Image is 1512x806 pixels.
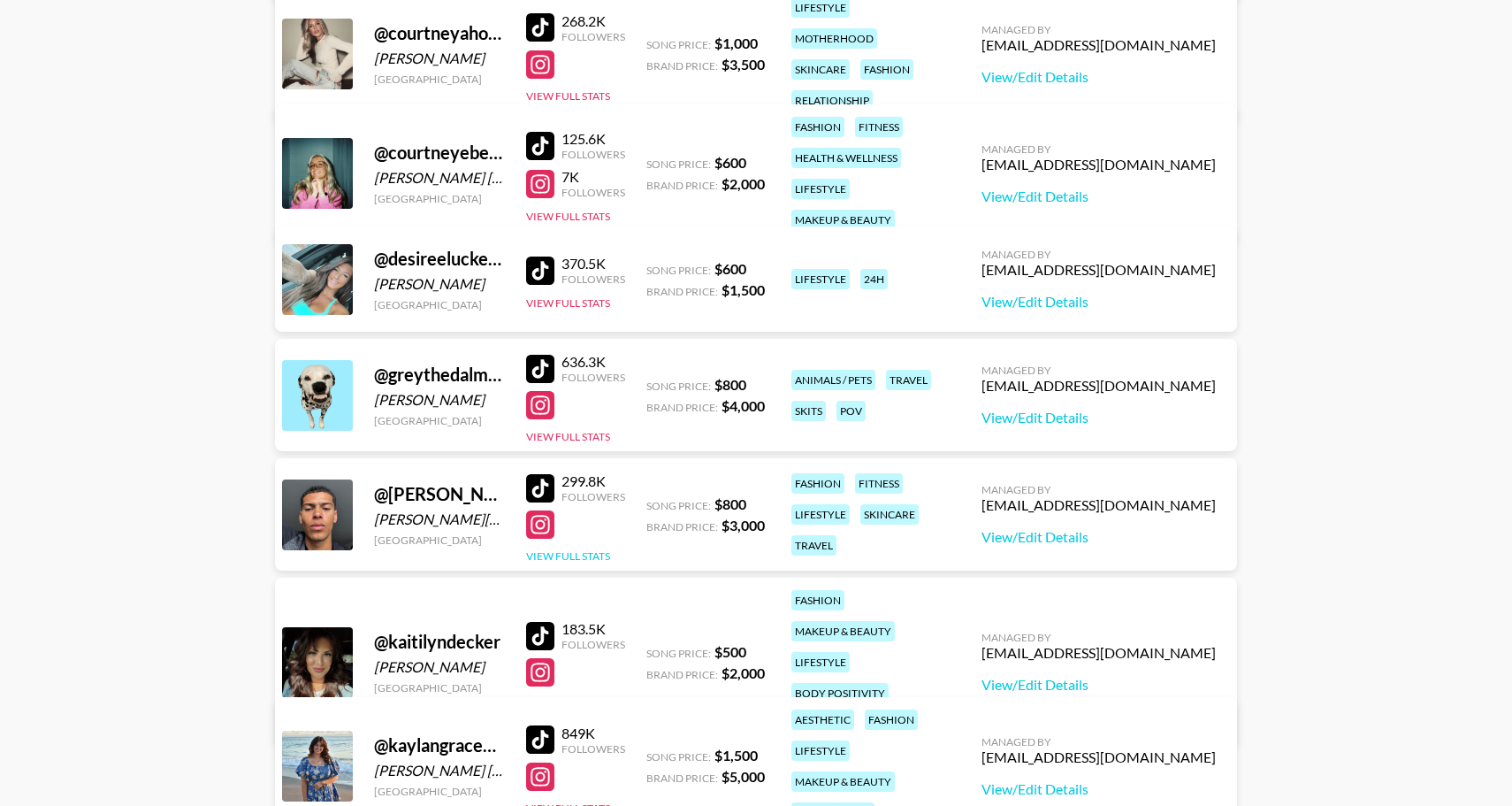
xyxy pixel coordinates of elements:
[981,483,1216,496] div: Managed By
[374,248,505,270] div: @ desireeluckey0
[374,510,505,528] div: [PERSON_NAME][GEOGRAPHIC_DATA]
[791,590,844,610] div: fashion
[791,741,850,761] div: lifestyle
[886,370,931,390] div: travel
[791,710,854,730] div: aesthetic
[374,22,505,44] div: @ courtneyahoward
[374,785,505,798] div: [GEOGRAPHIC_DATA]
[981,293,1216,311] a: View/Edit Details
[981,261,1216,279] div: [EMAIL_ADDRESS][DOMAIN_NAME]
[374,631,505,653] div: @ kaitilyndecker
[714,260,746,277] strong: $ 600
[791,370,875,390] div: animals / pets
[714,376,746,393] strong: $ 800
[791,28,877,49] div: motherhood
[722,56,765,73] strong: $ 3,500
[855,473,903,494] div: fitness
[374,169,505,187] div: [PERSON_NAME] [PERSON_NAME]
[561,620,625,638] div: 183.5K
[374,73,505,86] div: [GEOGRAPHIC_DATA]
[561,30,625,43] div: Followers
[646,520,718,533] span: Brand Price:
[860,59,913,80] div: fashion
[791,59,850,80] div: skincare
[646,38,711,51] span: Song Price:
[374,391,505,409] div: [PERSON_NAME]
[561,472,625,490] div: 299.8K
[981,676,1216,694] a: View/Edit Details
[714,747,758,764] strong: $ 1,500
[374,734,505,756] div: @ kaylangracehedenskog
[722,664,765,681] strong: $ 2,000
[646,157,711,171] span: Song Price:
[981,68,1216,86] a: View/Edit Details
[374,275,505,293] div: [PERSON_NAME]
[714,495,746,512] strong: $ 800
[646,285,718,298] span: Brand Price:
[646,179,718,192] span: Brand Price:
[374,142,505,164] div: @ courtneyebelingwood
[374,681,505,695] div: [GEOGRAPHIC_DATA]
[646,750,711,764] span: Song Price:
[561,255,625,273] div: 370.5K
[561,353,625,371] div: 636.3K
[561,186,625,199] div: Followers
[791,210,895,230] div: makeup & beauty
[791,535,836,556] div: travel
[561,742,625,756] div: Followers
[791,621,895,641] div: makeup & beauty
[860,269,888,289] div: 24h
[374,192,505,205] div: [GEOGRAPHIC_DATA]
[374,414,505,427] div: [GEOGRAPHIC_DATA]
[561,12,625,30] div: 268.2K
[714,643,746,660] strong: $ 500
[722,281,765,298] strong: $ 1,500
[561,371,625,384] div: Followers
[981,23,1216,36] div: Managed By
[981,748,1216,766] div: [EMAIL_ADDRESS][DOMAIN_NAME]
[791,401,826,421] div: skits
[561,725,625,742] div: 849K
[791,504,850,525] div: lifestyle
[722,175,765,192] strong: $ 2,000
[646,647,711,660] span: Song Price:
[722,768,765,785] strong: $ 5,000
[646,380,711,393] span: Song Price:
[561,490,625,503] div: Followers
[374,364,505,386] div: @ greythedalmatian
[561,168,625,186] div: 7K
[981,780,1216,798] a: View/Edit Details
[981,188,1216,205] a: View/Edit Details
[981,409,1216,426] a: View/Edit Details
[646,668,718,681] span: Brand Price:
[722,517,765,533] strong: $ 3,000
[374,762,505,779] div: [PERSON_NAME] [PERSON_NAME]
[526,296,610,310] button: View Full Stats
[981,377,1216,395] div: [EMAIL_ADDRESS][DOMAIN_NAME]
[561,638,625,651] div: Followers
[526,210,610,223] button: View Full Stats
[791,771,895,792] div: makeup & beauty
[374,533,505,547] div: [GEOGRAPHIC_DATA]
[714,154,746,171] strong: $ 600
[981,496,1216,514] div: [EMAIL_ADDRESS][DOMAIN_NAME]
[791,179,850,199] div: lifestyle
[860,504,919,525] div: skincare
[561,273,625,286] div: Followers
[981,735,1216,748] div: Managed By
[981,631,1216,644] div: Managed By
[981,248,1216,261] div: Managed By
[561,148,625,161] div: Followers
[791,683,889,703] div: body positivity
[714,35,758,51] strong: $ 1,000
[791,652,850,672] div: lifestyle
[865,710,918,730] div: fashion
[561,130,625,148] div: 125.6K
[981,644,1216,662] div: [EMAIL_ADDRESS][DOMAIN_NAME]
[646,499,711,512] span: Song Price:
[374,50,505,67] div: [PERSON_NAME]
[981,364,1216,377] div: Managed By
[374,483,505,505] div: @ [PERSON_NAME]
[526,549,610,563] button: View Full Stats
[526,430,610,443] button: View Full Stats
